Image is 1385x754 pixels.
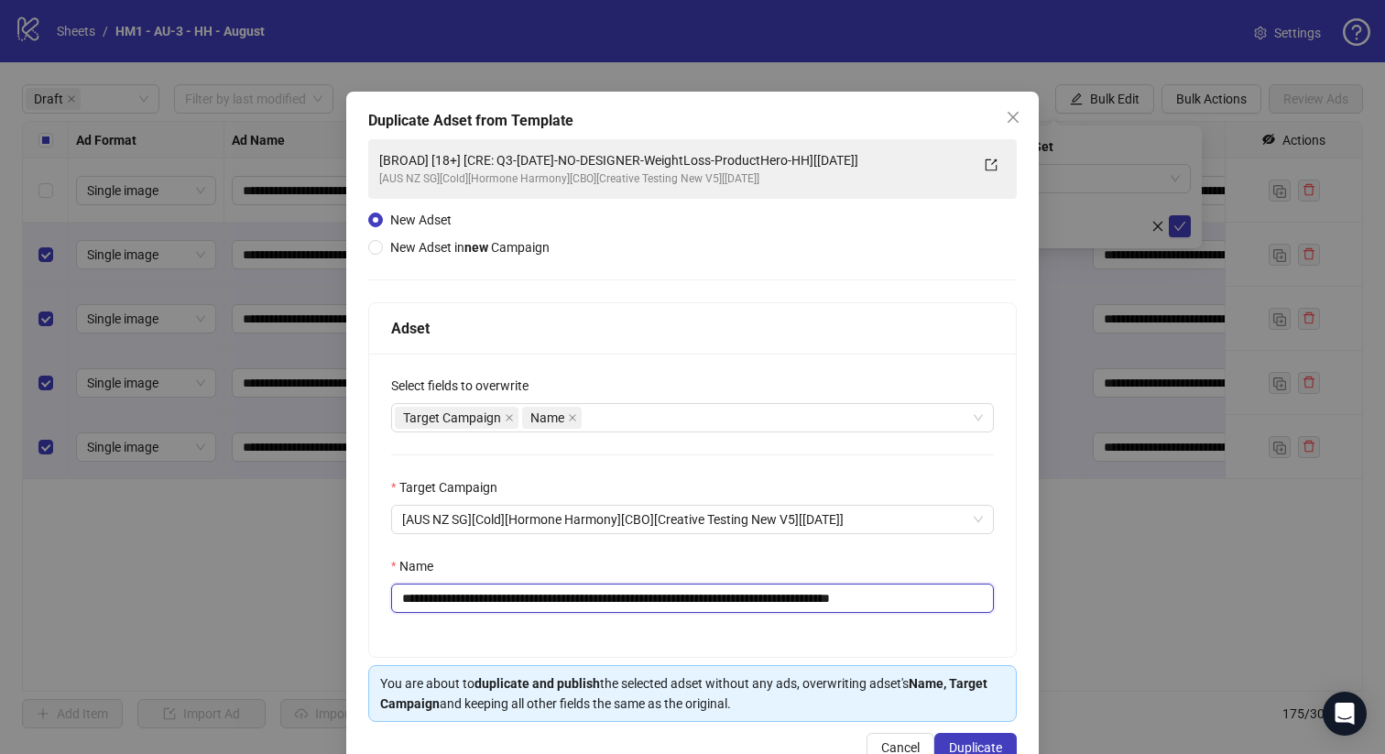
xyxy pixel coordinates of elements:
div: You are about to the selected adset without any ads, overwriting adset's and keeping all other fi... [380,673,1005,714]
div: Open Intercom Messenger [1323,692,1367,736]
span: export [985,158,998,171]
span: close [568,413,577,422]
span: Name [522,407,582,429]
span: Target Campaign [403,408,501,428]
span: Name [530,408,564,428]
div: [AUS NZ SG][Cold][Hormone Harmony][CBO][Creative Testing New V5][[DATE]] [379,170,969,188]
input: Name [391,584,994,613]
strong: Name, Target Campaign [380,676,987,711]
label: Name [391,556,445,576]
span: close [1006,110,1020,125]
label: Select fields to overwrite [391,376,540,396]
span: Target Campaign [395,407,518,429]
span: New Adset in Campaign [390,240,550,255]
div: [BROAD] [18+] [CRE: Q3-[DATE]-NO-DESIGNER-WeightLoss-ProductHero-HH][[DATE]] [379,150,969,170]
span: close [505,413,514,422]
strong: new [464,240,488,255]
button: Close [998,103,1028,132]
label: Target Campaign [391,477,509,497]
span: [AUS NZ SG][Cold][Hormone Harmony][CBO][Creative Testing New V5][17 July 2025] [402,506,983,533]
div: Duplicate Adset from Template [368,110,1017,132]
strong: duplicate and publish [474,676,600,691]
span: New Adset [390,213,452,227]
div: Adset [391,317,994,340]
